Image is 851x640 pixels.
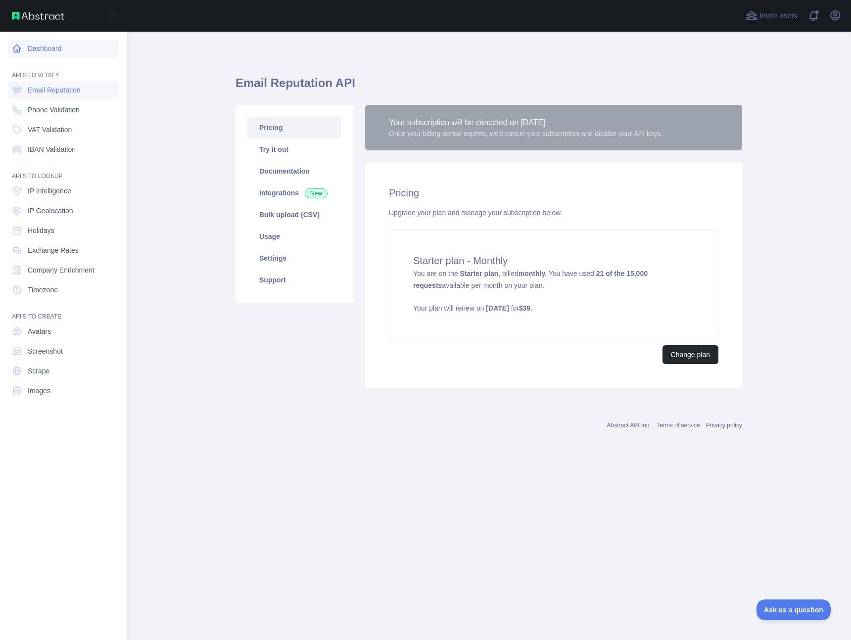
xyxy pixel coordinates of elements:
[519,304,532,312] strong: $ 39 .
[12,12,64,20] img: Abstract API
[8,121,119,138] a: VAT Validation
[8,301,119,320] div: API'S TO CREATE
[28,125,72,135] span: VAT Validation
[389,186,718,200] h2: Pricing
[662,345,718,364] button: Change plan
[8,59,119,79] div: API'S TO VERIFY
[28,226,54,235] span: Holidays
[8,322,119,340] a: Avatars
[744,8,800,24] button: Invite users
[28,105,80,115] span: Phone Validation
[236,75,742,99] h1: Email Reputation API
[657,422,700,429] a: Terms of service
[305,188,328,198] span: New
[756,599,831,620] iframe: Toggle Customer Support
[247,269,341,291] a: Support
[28,285,58,295] span: Timezone
[8,261,119,279] a: Company Enrichment
[8,101,119,119] a: Phone Validation
[413,254,694,268] h4: Starter plan - Monthly
[28,346,63,356] span: Screenshot
[28,265,95,275] span: Company Enrichment
[247,226,341,247] a: Usage
[247,160,341,182] a: Documentation
[389,129,663,138] div: Once your billing period expires, we'll cancel your subscription and disable your API keys.
[389,117,663,129] div: Your subscription will be canceled on [DATE]
[486,304,509,312] strong: [DATE]
[28,144,76,154] span: IBAN Validation
[8,241,119,259] a: Exchange Rates
[247,182,341,204] a: Integrations New
[8,342,119,360] a: Screenshot
[28,206,73,216] span: IP Geolocation
[247,138,341,160] a: Try it out
[247,247,341,269] a: Settings
[389,208,718,218] div: Upgrade your plan and manage your subscription below.
[8,40,119,57] a: Dashboard
[8,81,119,99] a: Email Reputation
[8,160,119,180] div: API'S TO LOOKUP
[28,245,79,255] span: Exchange Rates
[413,303,694,313] p: Your plan will renew on for
[28,85,81,95] span: Email Reputation
[8,382,119,400] a: Images
[460,270,498,277] strong: Starter plan
[28,386,50,396] span: Images
[8,281,119,299] a: Timezone
[706,422,742,429] a: Privacy policy
[413,270,694,313] span: You are on the , billed You have used available per month on your plan.
[247,204,341,226] a: Bulk upload (CSV)
[8,202,119,220] a: IP Geolocation
[607,422,651,429] a: Abstract API Inc.
[8,362,119,380] a: Scrape
[519,270,547,277] strong: monthly.
[8,140,119,158] a: IBAN Validation
[28,366,49,376] span: Scrape
[247,117,341,138] a: Pricing
[759,10,798,22] span: Invite users
[413,270,648,289] strong: 21 of the 15,000 requests
[8,222,119,239] a: Holidays
[28,186,71,196] span: IP Intelligence
[8,182,119,200] a: IP Intelligence
[28,326,51,336] span: Avatars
